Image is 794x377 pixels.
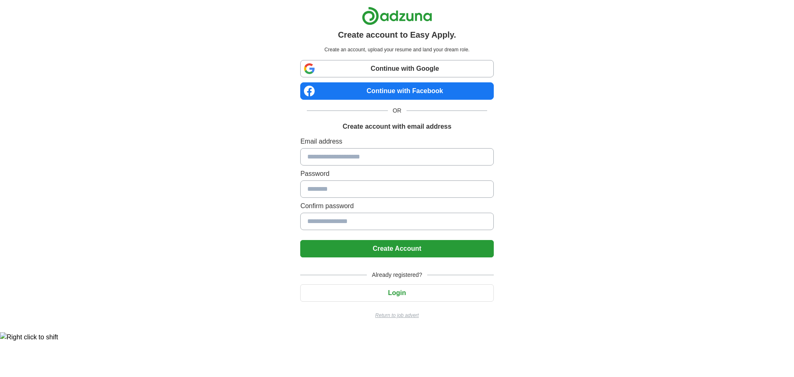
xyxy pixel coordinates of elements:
[367,271,427,279] span: Already registered?
[300,60,493,77] a: Continue with Google
[300,289,493,296] a: Login
[338,29,456,41] h1: Create account to Easy Apply.
[300,82,493,100] a: Continue with Facebook
[300,201,493,211] label: Confirm password
[300,137,493,146] label: Email address
[300,240,493,257] button: Create Account
[388,106,407,115] span: OR
[300,169,493,179] label: Password
[300,312,493,319] a: Return to job advert
[362,7,432,25] img: Adzuna logo
[300,284,493,302] button: Login
[302,46,492,53] p: Create an account, upload your resume and land your dream role.
[342,122,451,132] h1: Create account with email address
